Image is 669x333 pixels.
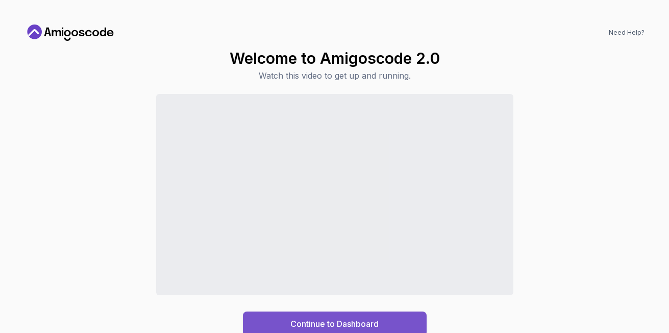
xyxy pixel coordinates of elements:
[230,69,440,82] p: Watch this video to get up and running.
[156,94,513,295] iframe: Sales Video
[609,29,645,37] a: Need Help?
[24,25,116,41] a: Home link
[290,318,379,330] div: Continue to Dashboard
[230,49,440,67] h1: Welcome to Amigoscode 2.0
